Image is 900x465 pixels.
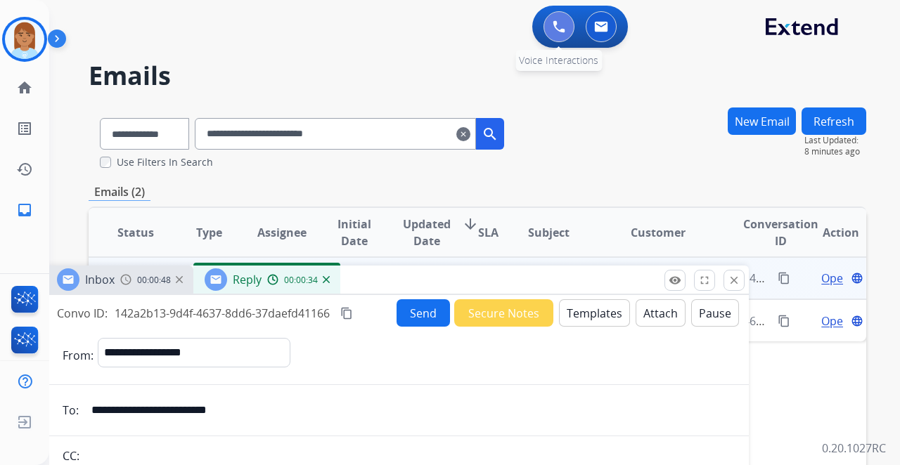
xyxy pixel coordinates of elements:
mat-icon: remove_red_eye [669,274,681,287]
span: Updated Date [403,216,451,249]
span: 00:00:34 [284,275,318,286]
th: Action [793,208,866,257]
mat-icon: language [851,315,863,327]
mat-icon: content_copy [778,315,790,327]
button: Refresh [802,107,866,135]
p: Emails (2) [89,183,150,201]
mat-icon: close [728,274,740,287]
button: Templates [559,299,630,327]
span: Open [821,270,850,287]
span: Reply [233,272,262,287]
p: 0.20.1027RC [822,440,886,457]
mat-icon: language [851,272,863,284]
img: avatar [5,20,44,59]
mat-icon: search [482,126,499,143]
mat-icon: fullscreen [698,274,711,287]
mat-icon: content_copy [778,272,790,284]
p: From: [63,347,94,364]
span: Status [117,224,154,241]
span: 00:00:48 [137,275,171,286]
span: Open [821,313,850,329]
span: Type [196,224,222,241]
mat-icon: list_alt [16,120,33,137]
span: 142a2b13-9d4f-4637-8dd6-37daefd41166 [115,306,330,321]
label: Use Filters In Search [117,155,213,169]
span: Assignee [257,224,307,241]
mat-icon: content_copy [340,307,353,320]
p: To: [63,402,79,419]
span: SLA [478,224,499,241]
button: Send [397,299,450,327]
span: 8 minutes ago [804,146,866,157]
span: Last Updated: [804,135,866,146]
button: Secure Notes [454,299,553,327]
mat-icon: inbox [16,202,33,218]
span: Initial Date [330,216,380,249]
h2: Emails [89,62,866,90]
span: Subject [528,224,570,241]
mat-icon: arrow_downward [462,216,479,232]
span: Voice Interactions [519,53,598,67]
p: CC: [63,447,79,464]
mat-icon: clear [456,126,470,143]
span: Conversation ID [743,216,818,249]
button: Attach [636,299,686,327]
mat-icon: home [16,79,33,96]
p: Convo ID: [57,305,108,322]
span: Customer [631,224,686,241]
span: Inbox [85,272,115,287]
button: New Email [728,107,796,135]
button: Pause [691,299,739,327]
mat-icon: history [16,161,33,178]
